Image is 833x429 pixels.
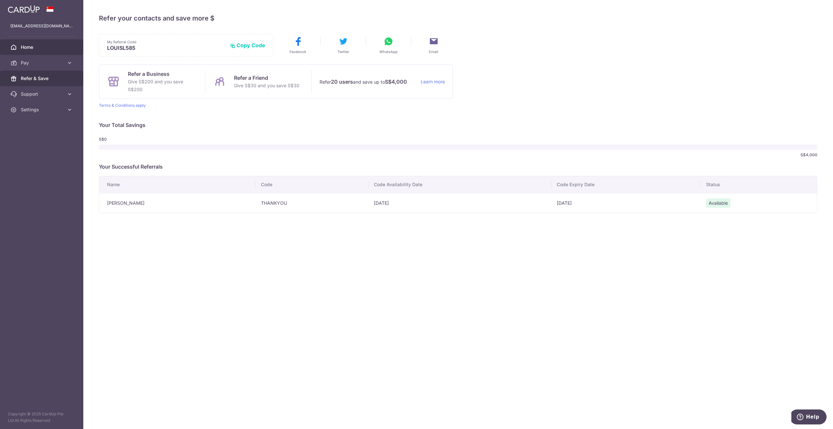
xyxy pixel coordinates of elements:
a: Terms & Conditions apply [99,103,146,108]
span: Available [706,199,731,208]
p: Give S$200 and you save S$200 [128,78,197,93]
strong: 20 users [331,78,353,86]
img: CardUp [8,5,40,13]
iframe: Opens a widget where you can find more information [791,409,826,426]
p: My Referral Code [107,39,225,45]
p: Refer a Business [128,70,197,78]
button: Copy Code [230,42,265,48]
td: [DATE] [552,193,701,213]
span: S$4,000 [800,152,817,158]
p: Give S$30 and you save S$30 [234,82,299,90]
button: WhatsApp [369,36,408,54]
button: Facebook [279,36,317,54]
p: Your Successful Referrals [99,163,817,171]
th: Name [99,176,256,193]
p: [EMAIL_ADDRESS][DOMAIN_NAME] [10,23,73,29]
button: Email [415,36,453,54]
button: Twitter [324,36,362,54]
td: [DATE] [369,193,552,213]
th: Code Availability Date [369,176,552,193]
span: Support [21,91,64,97]
p: Your Total Savings [99,121,817,129]
span: WhatsApp [379,49,398,54]
span: Facebook [290,49,306,54]
td: THANKYOU [256,193,369,213]
span: Email [429,49,438,54]
p: Refer and save up to [320,78,416,86]
p: Refer a Friend [234,74,299,82]
a: Learn more [421,78,445,86]
span: Help [15,5,28,10]
strong: S$4,000 [385,78,407,86]
span: Twitter [337,49,349,54]
span: Refer & Save [21,75,64,82]
td: [PERSON_NAME] [99,193,256,213]
th: Code [256,176,369,193]
p: LOUISL585 [107,45,225,51]
span: Settings [21,106,64,113]
span: Home [21,44,64,50]
th: Status [701,176,817,193]
h4: Refer your contacts and save more $ [99,13,817,23]
th: Code Expiry Date [552,176,701,193]
span: Pay [21,60,64,66]
span: S$0 [99,137,133,142]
